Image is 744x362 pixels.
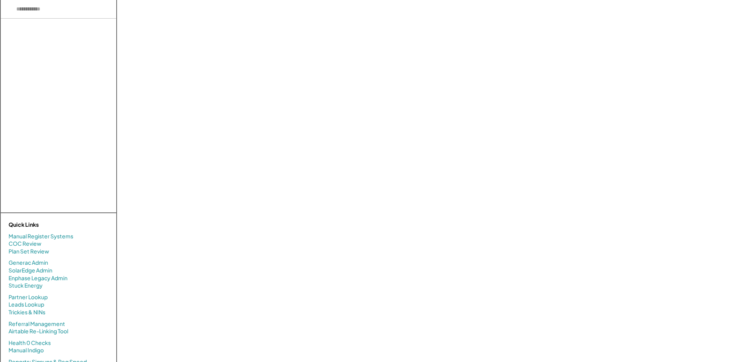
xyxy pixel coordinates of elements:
a: COC Review [9,240,41,248]
a: Stuck Energy [9,282,43,290]
a: Airtable Re-Linking Tool [9,328,68,335]
a: Health 0 Checks [9,339,51,347]
a: Partner Lookup [9,293,48,301]
a: Trickies & NINs [9,309,45,316]
a: Referral Management [9,320,65,328]
a: Manual Indigo [9,346,44,354]
a: Enphase Legacy Admin [9,274,67,282]
a: Manual Register Systems [9,233,73,240]
a: Leads Lookup [9,301,44,309]
a: Plan Set Review [9,248,49,255]
div: Quick Links [9,221,86,229]
a: Generac Admin [9,259,48,267]
a: SolarEdge Admin [9,267,52,274]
